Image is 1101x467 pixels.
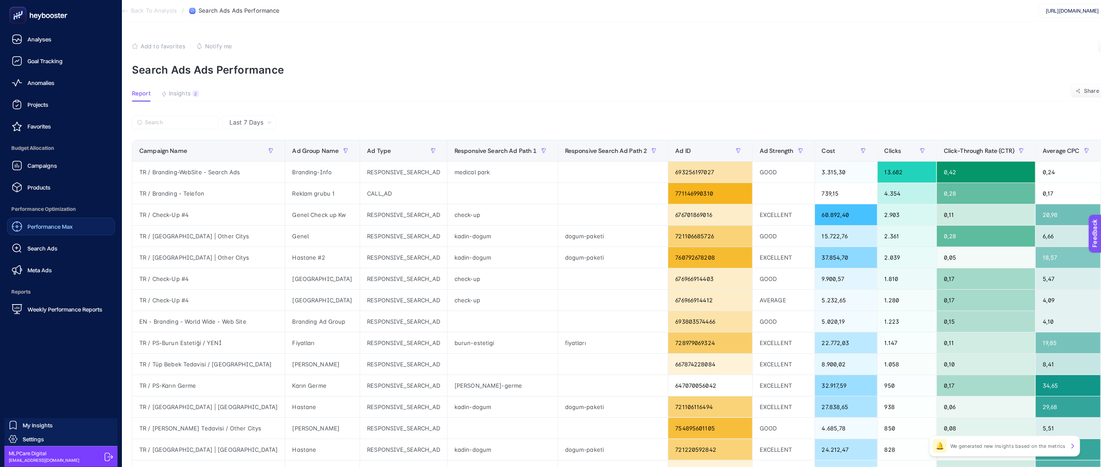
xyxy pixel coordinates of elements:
span: Notify me [205,43,232,50]
div: dogum-paketi [558,439,668,460]
div: medical park [448,162,558,183]
div: EXCELLENT [753,332,815,353]
span: Performance Optimization [7,200,115,218]
div: TR / [GEOGRAPHIC_DATA] | Other Citys [132,226,285,247]
div: 37.854,70 [815,247,877,268]
div: 0,17 [937,375,1035,396]
div: TR / Check-Up #4 [132,290,285,311]
div: 938 [878,396,936,417]
div: TR / Branding - Telefon [132,183,285,204]
div: RESPONSIVE_SEARCH_AD [360,396,447,417]
div: Karın Germe [285,375,360,396]
div: Reklam grubu 1 [285,183,360,204]
div: 721106116494 [668,396,752,417]
span: Products [27,184,51,191]
div: 1.147 [878,332,936,353]
div: 20,98 [1036,204,1101,225]
span: Average CPC [1043,147,1080,154]
span: Budget Allocation [7,139,115,157]
div: TR / [GEOGRAPHIC_DATA] | [GEOGRAPHIC_DATA] [132,439,285,460]
span: Performance Max [27,223,73,230]
span: Campaigns [27,162,57,169]
div: 693803574466 [668,311,752,332]
div: 721106685726 [668,226,752,247]
a: Favorites [7,118,115,135]
span: Projects [27,101,48,108]
span: Ad ID [675,147,691,154]
div: GOOD [753,162,815,183]
div: 0,11 [937,204,1035,225]
p: We generated new insights based on the metrics [950,443,1066,450]
div: 0,24 [1036,162,1101,183]
a: Campaigns [7,157,115,174]
div: Genel [285,226,360,247]
div: kadin-dogum [448,439,558,460]
span: Add to favorites [141,43,185,50]
div: kadin-dogum [448,396,558,417]
div: EXCELLENT [753,354,815,375]
div: [PERSON_NAME]-germe [448,375,558,396]
div: 19,85 [1036,332,1101,353]
div: 754895601105 [668,418,752,439]
div: 8,41 [1036,354,1101,375]
div: 18,57 [1036,247,1101,268]
div: dogum-paketi [558,396,668,417]
button: Notify me [196,43,232,50]
div: 29,68 [1036,396,1101,417]
div: 🔔 [933,439,947,453]
div: 4,09 [1036,290,1101,311]
a: Analyses [7,30,115,48]
div: 5,51 [1036,418,1101,439]
div: 4.354 [878,183,936,204]
div: 9.900,57 [815,268,877,289]
span: Ad Type [367,147,391,154]
div: 1.810 [878,268,936,289]
span: Last 7 Days [229,118,263,127]
div: 0,28 [937,183,1035,204]
div: RESPONSIVE_SEARCH_AD [360,162,447,183]
div: 1.058 [878,354,936,375]
a: Projects [7,96,115,113]
div: EXCELLENT [753,204,815,225]
div: RESPONSIVE_SEARCH_AD [360,290,447,311]
div: Fiyatları [285,332,360,353]
div: EXCELLENT [753,247,815,268]
span: Insights [169,90,191,97]
div: EXCELLENT [753,396,815,417]
span: Back To Analysis [131,7,177,14]
div: TR / Tüp Bebek Tedavisi / [GEOGRAPHIC_DATA] [132,354,285,375]
div: RESPONSIVE_SEARCH_AD [360,311,447,332]
div: 6,66 [1036,226,1101,247]
div: 721220592842 [668,439,752,460]
div: 2.361 [878,226,936,247]
div: 0,17 [937,290,1035,311]
div: TR / [GEOGRAPHIC_DATA] | [GEOGRAPHIC_DATA] [132,396,285,417]
div: [GEOGRAPHIC_DATA] [285,290,360,311]
div: 950 [878,375,936,396]
div: 2.039 [878,247,936,268]
span: Anomalies [27,79,54,86]
div: 5,47 [1036,268,1101,289]
div: EN - Branding - World Wide - Web Site [132,311,285,332]
div: Branding Ad Group [285,311,360,332]
div: 0,10 [937,354,1035,375]
span: Clicks [885,147,902,154]
div: RESPONSIVE_SEARCH_AD [360,418,447,439]
div: 760792678208 [668,247,752,268]
div: [PERSON_NAME] [285,418,360,439]
div: TR / [PERSON_NAME] Tedavisi / Other Citys [132,418,285,439]
div: 739,15 [815,183,877,204]
a: Performance Max [7,218,115,235]
div: 0,06 [937,396,1035,417]
div: EXCELLENT [753,375,815,396]
div: 850 [878,418,936,439]
div: GOOD [753,268,815,289]
div: fiyatları [558,332,668,353]
div: [GEOGRAPHIC_DATA] [285,268,360,289]
a: Settings [4,432,118,446]
div: 676701869016 [668,204,752,225]
div: 728979069324 [668,332,752,353]
div: 1.223 [878,311,936,332]
div: TR / [GEOGRAPHIC_DATA] | Other Citys [132,247,285,268]
div: RESPONSIVE_SEARCH_AD [360,226,447,247]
